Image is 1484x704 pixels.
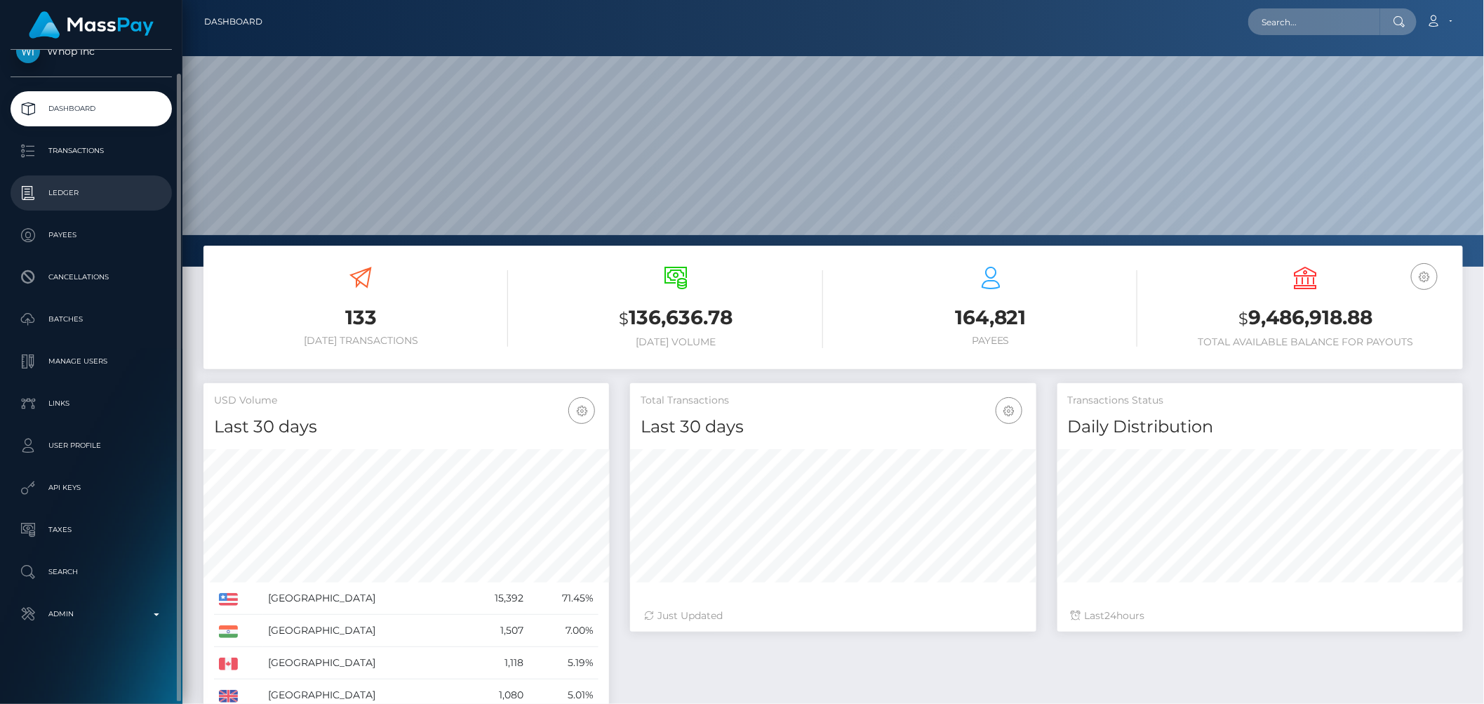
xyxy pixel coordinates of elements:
[462,615,528,647] td: 1,507
[529,336,823,348] h6: [DATE] Volume
[219,658,238,670] img: CA.png
[214,394,599,408] h5: USD Volume
[1158,304,1452,333] h3: 9,486,918.88
[641,394,1025,408] h5: Total Transactions
[11,428,172,463] a: User Profile
[29,11,154,39] img: MassPay Logo
[11,554,172,590] a: Search
[16,435,166,456] p: User Profile
[619,309,629,328] small: $
[16,519,166,540] p: Taxes
[219,690,238,703] img: GB.png
[214,335,508,347] h6: [DATE] Transactions
[214,415,599,439] h4: Last 30 days
[219,593,238,606] img: US.png
[1068,415,1452,439] h4: Daily Distribution
[1238,309,1248,328] small: $
[16,477,166,498] p: API Keys
[11,386,172,421] a: Links
[1068,394,1452,408] h5: Transactions Status
[263,583,462,615] td: [GEOGRAPHIC_DATA]
[528,615,599,647] td: 7.00%
[1158,336,1452,348] h6: Total Available Balance for Payouts
[1105,609,1117,622] span: 24
[204,7,262,36] a: Dashboard
[11,45,172,58] span: Whop Inc
[16,98,166,119] p: Dashboard
[1248,8,1380,35] input: Search...
[844,335,1138,347] h6: Payees
[844,304,1138,331] h3: 164,821
[462,647,528,679] td: 1,118
[263,647,462,679] td: [GEOGRAPHIC_DATA]
[16,140,166,161] p: Transactions
[263,615,462,647] td: [GEOGRAPHIC_DATA]
[16,182,166,204] p: Ledger
[11,91,172,126] a: Dashboard
[462,583,528,615] td: 15,392
[11,260,172,295] a: Cancellations
[11,175,172,211] a: Ledger
[644,609,1022,623] div: Just Updated
[16,562,166,583] p: Search
[219,625,238,638] img: IN.png
[16,267,166,288] p: Cancellations
[11,344,172,379] a: Manage Users
[16,225,166,246] p: Payees
[11,470,172,505] a: API Keys
[16,309,166,330] p: Batches
[11,302,172,337] a: Batches
[16,393,166,414] p: Links
[529,304,823,333] h3: 136,636.78
[528,583,599,615] td: 71.45%
[16,604,166,625] p: Admin
[214,304,508,331] h3: 133
[16,351,166,372] p: Manage Users
[1071,609,1449,623] div: Last hours
[11,512,172,547] a: Taxes
[641,415,1025,439] h4: Last 30 days
[11,218,172,253] a: Payees
[11,597,172,632] a: Admin
[11,133,172,168] a: Transactions
[528,647,599,679] td: 5.19%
